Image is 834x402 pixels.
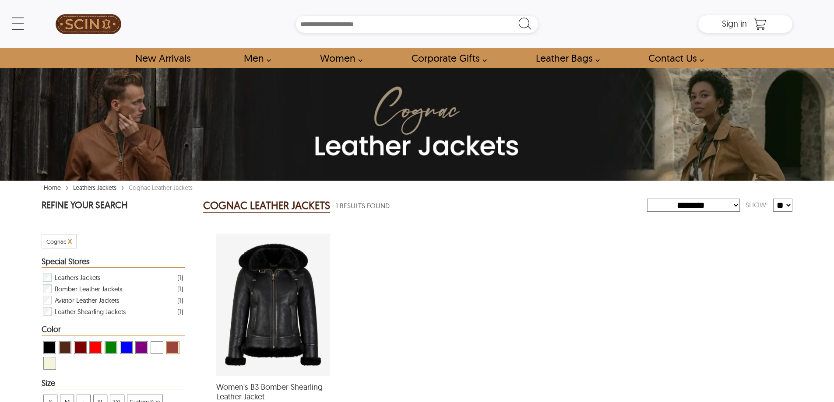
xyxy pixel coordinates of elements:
div: Cognac Leather Jackets 1 Results Found [203,197,647,214]
span: 1 Results Found [336,200,390,211]
div: Filter Leathers Jackets Cognac Leather Jackets [42,272,183,283]
a: contact-us [638,48,709,68]
div: ( 1 ) [177,295,183,306]
a: Shop Leather Corporate Gifts [401,48,492,68]
span: Aviator Leather Jackets [55,294,119,306]
div: View Black Cognac Leather Jackets [43,341,56,354]
div: View Purple Cognac Leather Jackets [135,341,148,354]
span: › [65,179,69,195]
span: Bomber Leather Jackets [55,283,122,294]
span: Filter Cognac [46,238,67,245]
div: View Red Cognac Leather Jackets [89,341,102,354]
div: Filter Bomber Leather Jackets Cognac Leather Jackets [42,283,183,294]
a: SCIN [42,4,135,44]
a: Leathers Jackets [71,184,119,192]
span: Cancel Filter [68,236,72,246]
a: Shop New Arrivals [125,48,200,68]
p: REFINE YOUR SEARCH [42,199,185,213]
div: ( 1 ) [177,306,183,317]
div: View Green Cognac Leather Jackets [105,341,117,354]
h2: COGNAC LEATHER JACKETS [203,199,330,213]
a: Sign in [722,21,747,28]
a: Shop Women Leather Jackets [310,48,367,68]
div: View Beige Cognac Leather Jackets [43,357,56,370]
span: Sign in [722,18,747,29]
div: Heading Filter Cognac Leather Jackets by Size [42,379,185,389]
span: Women's B3 Bomber Shearling Leather Jacket [216,382,330,401]
div: Heading Filter Cognac Leather Jackets by Special Stores [42,257,185,268]
span: Leathers Jackets [55,272,100,283]
div: Filter Leather Shearling Jackets Cognac Leather Jackets [42,306,183,317]
div: View Cognac Cognac Leather Jackets [166,341,179,354]
a: Home [42,184,63,192]
a: Shopping Cart [751,17,769,31]
div: View Maroon Cognac Leather Jackets [74,341,87,354]
div: Filter Aviator Leather Jackets Cognac Leather Jackets [42,294,183,306]
div: ( 1 ) [177,283,183,294]
span: Leather Shearling Jackets [55,306,126,317]
a: shop men's leather jackets [234,48,276,68]
a: Shop Leather Bags [526,48,605,68]
div: Cognac Leather Jackets [127,183,195,192]
div: View Brown ( Brand Color ) Cognac Leather Jackets [59,341,71,354]
div: View White Cognac Leather Jackets [151,341,163,354]
div: View Blue Cognac Leather Jackets [120,341,133,354]
div: ( 1 ) [177,272,183,283]
span: › [121,179,124,195]
div: Heading Filter Cognac Leather Jackets by Color [42,325,185,336]
div: Show: [740,197,773,213]
img: SCIN [56,4,121,44]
